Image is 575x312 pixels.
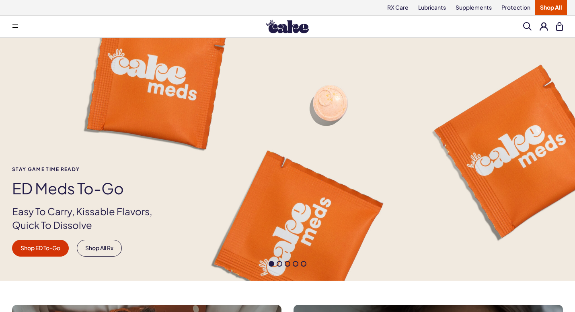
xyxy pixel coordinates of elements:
span: Stay Game time ready [12,167,166,172]
a: Shop ED To-Go [12,240,69,257]
a: Shop All Rx [77,240,122,257]
p: Easy To Carry, Kissable Flavors, Quick To Dissolve [12,205,166,232]
img: Hello Cake [266,20,309,33]
h1: ED Meds to-go [12,180,166,197]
